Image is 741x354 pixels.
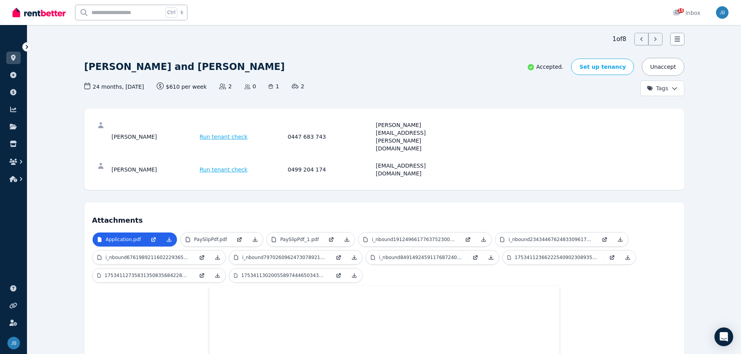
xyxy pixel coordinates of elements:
a: Open in new Tab [331,268,346,282]
p: i_nbound7970260962473078921.pdf [242,254,326,261]
span: 1 [268,82,279,90]
span: Run tenant check [200,166,248,173]
a: Download Attachment [620,250,636,265]
a: Open in new Tab [460,232,476,247]
h4: Attachments [92,210,677,226]
span: 2 [219,82,232,90]
div: Inbox [673,9,700,17]
a: Open in new Tab [468,250,483,265]
a: i_nbound6761989211602229365.pdf [93,250,194,265]
a: Download Attachment [210,250,225,265]
div: 0499 204 174 [288,162,374,177]
a: i_nbound1912496617763752300.jpg [359,232,460,247]
div: [EMAIL_ADDRESS][DOMAIN_NAME] [376,162,462,177]
a: i_nbound8491492459117687240.jpg [366,250,468,265]
a: Open in new Tab [604,250,620,265]
p: 17534113020055897444650343267207.jpg [241,272,326,279]
p: i_nbound6761989211602229365.pdf [105,254,189,261]
a: Application.pdf [93,232,146,247]
img: RentBetter [12,7,66,18]
a: Open in new Tab [331,250,346,265]
a: Set up tenancy [571,59,634,75]
a: Download Attachment [161,232,177,247]
span: 2 [292,82,304,90]
button: Tags [640,80,684,96]
p: 17534112366222540902308935233013.jpg [515,254,600,261]
a: PaySlipPdf.pdf [181,232,232,247]
a: Open in new Tab [323,232,339,247]
a: Open in new Tab [232,232,247,247]
a: Download Attachment [247,232,263,247]
a: i_nbound7970260962473078921.pdf [229,250,331,265]
span: 24 months , [DATE] [84,82,144,91]
img: Jessica Baney [7,337,20,349]
p: i_nbound8491492459117687240.jpg [379,254,463,261]
p: PaySlipPdf_1.pdf [280,236,319,243]
p: PaySlipPdf.pdf [194,236,227,243]
div: [PERSON_NAME] [112,121,198,152]
a: Download Attachment [346,250,362,265]
span: 15 [678,8,684,13]
p: i_nbound2343446762483309617.jpg [509,236,593,243]
a: 17534112366222540902308935233013.jpg [503,250,604,265]
a: Open in new Tab [194,250,210,265]
button: Unaccept [642,58,684,76]
a: PaySlipPdf_1.pdf [267,232,323,247]
p: Application.pdf [106,236,141,243]
span: $610 per week [157,82,207,91]
h1: [PERSON_NAME] and [PERSON_NAME] [84,61,285,73]
a: Open in new Tab [146,232,161,247]
a: Download Attachment [346,268,362,282]
p: Accepted. [527,63,564,71]
div: Open Intercom Messenger [714,327,733,346]
a: Download Attachment [210,268,225,282]
a: Open in new Tab [194,268,210,282]
div: [PERSON_NAME][EMAIL_ADDRESS][PERSON_NAME][DOMAIN_NAME] [376,121,462,152]
span: Tags [647,84,668,92]
a: 17534112735831350835684228889093.jpg [93,268,194,282]
span: 1 of 8 [612,34,627,44]
a: Download Attachment [339,232,355,247]
span: k [180,9,183,16]
span: 0 [245,82,256,90]
a: Download Attachment [612,232,628,247]
a: Download Attachment [483,250,499,265]
p: i_nbound1912496617763752300.jpg [372,236,456,243]
span: Run tenant check [200,133,248,141]
img: Jessica Baney [716,6,729,19]
span: Ctrl [165,7,177,18]
a: Open in new Tab [597,232,612,247]
a: 17534113020055897444650343267207.jpg [229,268,331,282]
div: [PERSON_NAME] [112,162,198,177]
a: Download Attachment [476,232,491,247]
div: 0447 683 743 [288,121,374,152]
a: i_nbound2343446762483309617.jpg [495,232,597,247]
p: 17534112735831350835684228889093.jpg [105,272,189,279]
